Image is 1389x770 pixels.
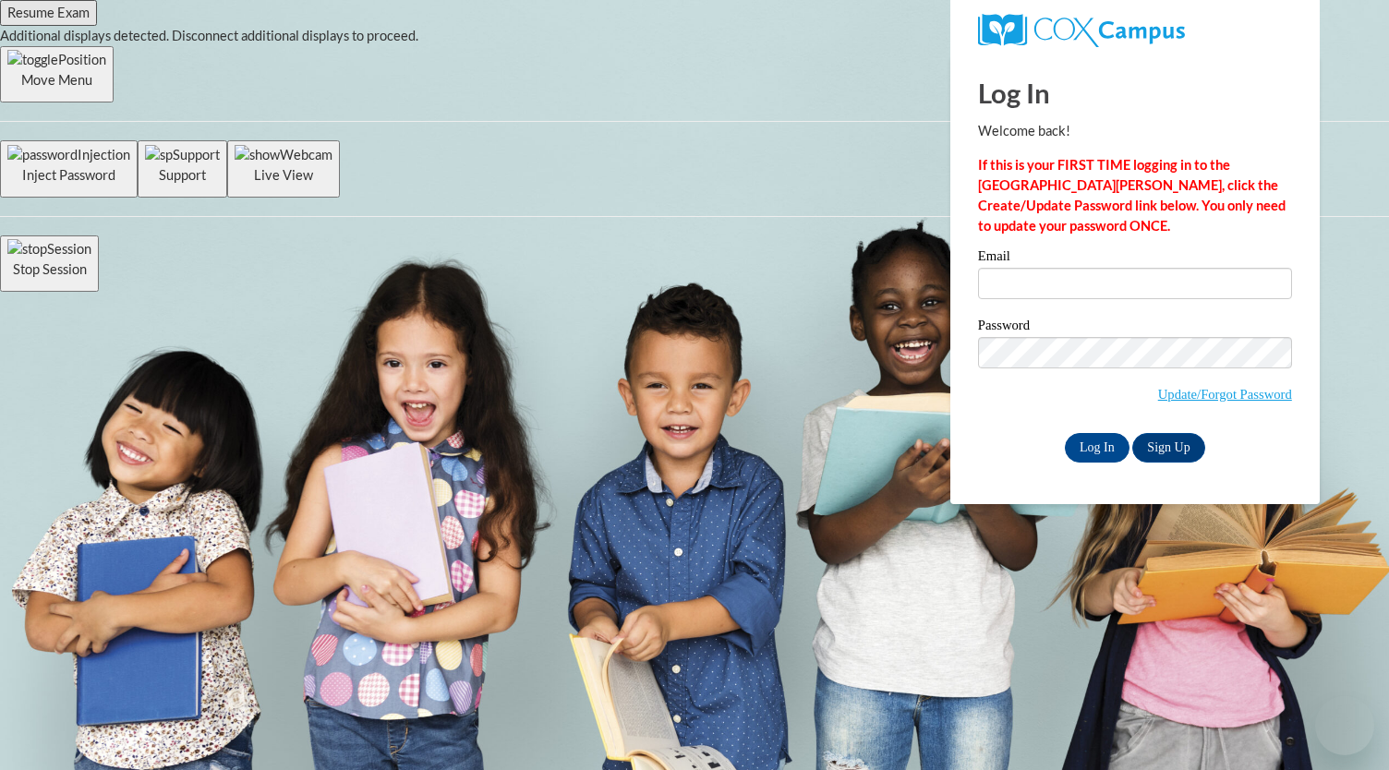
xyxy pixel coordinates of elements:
iframe: Button to launch messaging window [1315,696,1374,755]
p: Welcome back! [978,121,1292,141]
p: Live View [235,165,332,186]
img: stopSession [7,239,91,259]
img: passwordInjection [7,145,130,165]
a: COX Campus [978,14,1292,47]
p: Move Menu [7,70,106,90]
a: Update/Forgot Password [1158,387,1292,402]
p: Stop Session [7,259,91,280]
label: Password [978,319,1292,337]
img: COX Campus [978,14,1185,47]
a: Sign Up [1132,433,1204,463]
p: Support [145,165,220,186]
strong: If this is your FIRST TIME logging in to the [GEOGRAPHIC_DATA][PERSON_NAME], click the Create/Upd... [978,157,1286,234]
p: Inject Password [7,165,130,186]
img: spSupport [145,145,220,165]
img: togglePosition [7,50,106,70]
h1: Log In [978,74,1292,112]
img: showWebcam [235,145,332,165]
button: Support [138,140,227,197]
input: Log In [1065,433,1129,463]
button: Live View [227,140,340,197]
label: Email [978,249,1292,268]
